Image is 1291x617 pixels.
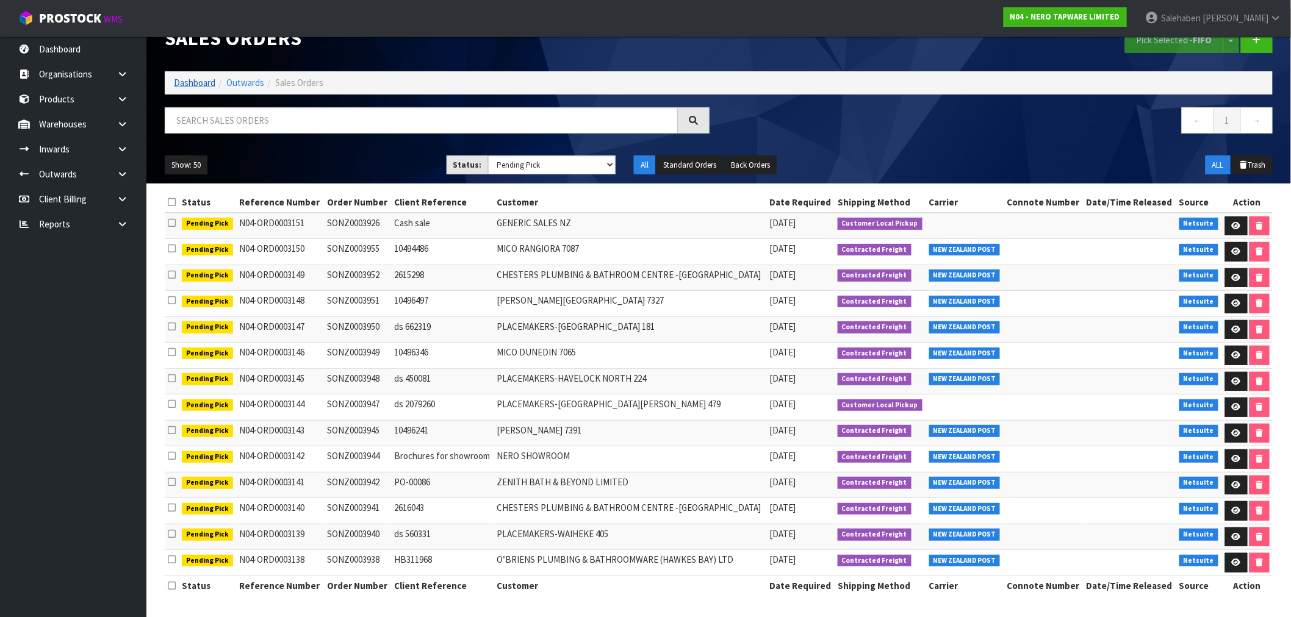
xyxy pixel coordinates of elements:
th: Client Reference [391,576,494,595]
th: Carrier [926,193,1004,212]
span: Netsuite [1179,321,1218,333]
td: 10496346 [391,343,494,369]
span: Pending Pick [182,425,233,437]
button: Trash [1232,155,1273,175]
th: Date Required [766,193,835,212]
span: Netsuite [1179,503,1218,515]
th: Status [179,576,236,595]
span: Contracted Freight [838,425,912,437]
span: Pending Pick [182,269,233,282]
td: N04-ORD0003150 [237,239,324,265]
span: Netsuite [1179,244,1218,256]
td: ds 450081 [391,368,494,394]
span: [PERSON_NAME] [1203,12,1268,24]
span: Pending Pick [182,218,233,230]
span: Pending Pick [182,244,233,256]
span: Pending Pick [182,373,233,385]
td: 2615298 [391,265,494,291]
a: ← [1182,107,1214,134]
span: Pending Pick [182,477,233,489]
td: GENERIC SALES NZ [494,213,766,239]
span: Contracted Freight [838,373,912,385]
span: NEW ZEALAND POST [929,529,1001,541]
span: Netsuite [1179,296,1218,308]
a: 1 [1214,107,1241,134]
th: Customer [494,193,766,212]
td: HB311968 [391,550,494,576]
th: Action [1221,576,1273,595]
span: Contracted Freight [838,477,912,489]
span: [DATE] [769,346,796,358]
th: Date Required [766,576,835,595]
td: 10496497 [391,291,494,317]
span: Netsuite [1179,373,1218,385]
button: Pick Selected -FIFO [1125,27,1224,53]
span: [DATE] [769,373,796,384]
td: MICO DUNEDIN 7065 [494,343,766,369]
td: CHESTERS PLUMBING & BATHROOM CENTRE -[GEOGRAPHIC_DATA] [494,265,766,291]
span: [DATE] [769,269,796,280]
span: [DATE] [769,243,796,254]
th: Order Number [324,576,391,595]
td: MICO RANGIORA 7087 [494,239,766,265]
span: Pending Pick [182,321,233,333]
td: N04-ORD0003142 [237,446,324,473]
button: Standard Orders [656,155,723,175]
span: [DATE] [769,321,796,332]
h1: Sales Orders [165,27,710,49]
td: N04-ORD0003139 [237,524,324,550]
td: N04-ORD0003147 [237,316,324,343]
span: [DATE] [769,424,796,436]
td: ds 2079260 [391,394,494,421]
span: Contracted Freight [838,296,912,308]
span: Netsuite [1179,269,1218,282]
td: Brochures for showroom [391,446,494,473]
span: Contracted Freight [838,503,912,515]
span: [DATE] [769,528,796,540]
span: NEW ZEALAND POST [929,503,1001,515]
td: PLACEMAKERS-[GEOGRAPHIC_DATA][PERSON_NAME] 479 [494,394,766,421]
td: N04-ORD0003151 [237,213,324,239]
span: Contracted Freight [838,529,912,541]
td: [PERSON_NAME] 7391 [494,420,766,446]
span: [DATE] [769,502,796,513]
span: Customer Local Pickup [838,218,922,230]
span: [DATE] [769,217,796,229]
span: Netsuite [1179,218,1218,230]
th: Source [1176,193,1221,212]
strong: FIFO [1193,34,1212,46]
td: N04-ORD0003138 [237,550,324,576]
span: Netsuite [1179,477,1218,489]
strong: N04 - NERO TAPWARE LIMITED [1010,12,1120,22]
span: Salehaben [1161,12,1201,24]
td: N04-ORD0003141 [237,472,324,498]
td: PLACEMAKERS-WAIHEKE 405 [494,524,766,550]
td: SONZ0003948 [324,368,391,394]
td: SONZ0003949 [324,343,391,369]
span: Contracted Freight [838,555,912,567]
td: SONZ0003947 [324,394,391,421]
th: Shipping Method [835,576,926,595]
span: Netsuite [1179,529,1218,541]
th: Action [1221,193,1273,212]
td: O’BRIENS PLUMBING & BATHROOMWARE (HAWKES BAY) LTD [494,550,766,576]
button: Back Orders [724,155,777,175]
td: 10496241 [391,420,494,446]
input: Search sales orders [165,107,678,134]
span: Contracted Freight [838,451,912,463]
span: NEW ZEALAND POST [929,555,1001,567]
span: [DATE] [769,476,796,488]
td: [PERSON_NAME][GEOGRAPHIC_DATA] 7327 [494,291,766,317]
td: SONZ0003938 [324,550,391,576]
td: 2616043 [391,498,494,524]
span: NEW ZEALAND POST [929,425,1001,437]
th: Status [179,193,236,212]
th: Shipping Method [835,193,926,212]
td: ZENITH BATH & BEYOND LIMITED [494,472,766,498]
td: SONZ0003945 [324,420,391,446]
td: N04-ORD0003146 [237,343,324,369]
td: SONZ0003952 [324,265,391,291]
td: N04-ORD0003140 [237,498,324,524]
span: Pending Pick [182,296,233,308]
button: All [634,155,655,175]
